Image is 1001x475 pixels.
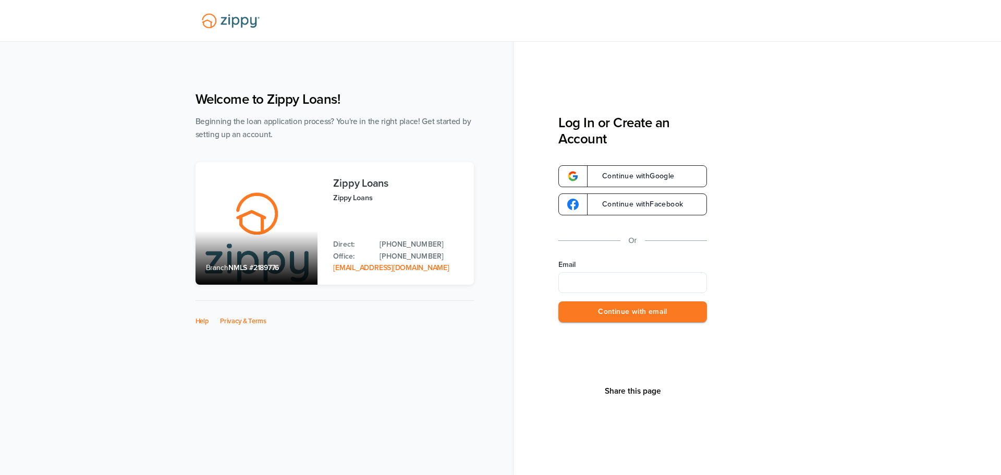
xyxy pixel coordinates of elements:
a: google-logoContinue withFacebook [558,193,707,215]
img: Lender Logo [196,9,266,33]
p: Or [629,234,637,247]
img: google-logo [567,199,579,210]
span: Continue with Facebook [592,201,683,208]
a: Direct Phone: 512-975-2947 [380,239,463,250]
button: Continue with email [558,301,707,323]
span: Continue with Google [592,173,675,180]
label: Email [558,260,707,270]
h3: Log In or Create an Account [558,115,707,147]
span: Beginning the loan application process? You're in the right place! Get started by setting up an a... [196,117,471,139]
p: Direct: [333,239,369,250]
input: Email Address [558,272,707,293]
p: Office: [333,251,369,262]
a: google-logoContinue withGoogle [558,165,707,187]
button: Share This Page [602,386,664,396]
a: Privacy & Terms [220,317,266,325]
span: NMLS #2189776 [228,263,279,272]
a: Office Phone: 512-975-2947 [380,251,463,262]
span: Branch [206,263,229,272]
img: google-logo [567,170,579,182]
h3: Zippy Loans [333,178,463,189]
a: Help [196,317,209,325]
a: Email Address: zippyguide@zippymh.com [333,263,449,272]
h1: Welcome to Zippy Loans! [196,91,474,107]
p: Zippy Loans [333,192,463,204]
